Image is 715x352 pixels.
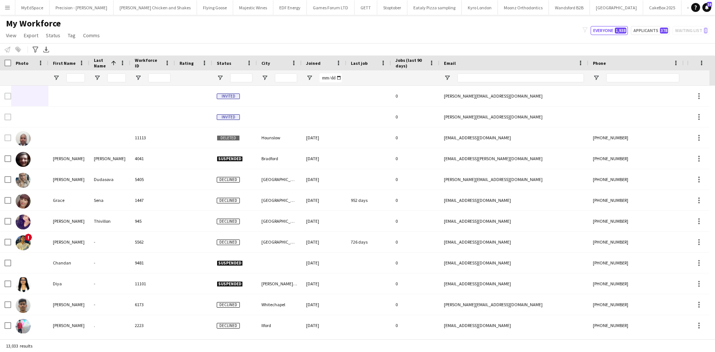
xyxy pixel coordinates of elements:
[46,32,60,39] span: Status
[16,60,28,66] span: Photo
[588,294,684,315] div: [PHONE_NUMBER]
[217,135,240,141] span: Deleted
[80,31,103,40] a: Comms
[261,74,268,81] button: Open Filter Menu
[439,169,588,190] div: [PERSON_NAME][EMAIL_ADDRESS][DOMAIN_NAME]
[217,281,243,287] span: Suspended
[89,232,130,252] div: -
[16,194,31,209] img: Grace Sena
[16,215,31,229] img: Pamela Thivillon
[66,73,85,82] input: First Name Filter Input
[593,74,600,81] button: Open Filter Menu
[346,190,391,210] div: 952 days
[48,315,89,336] div: [PERSON_NAME]
[217,74,223,81] button: Open Filter Menu
[233,0,273,15] button: Majestic Wines
[257,211,302,231] div: [GEOGRAPHIC_DATA]
[217,198,240,203] span: Declined
[94,57,108,69] span: Last Name
[135,74,142,81] button: Open Filter Menu
[4,134,11,141] input: Row Selection is disabled for this row (unchecked)
[217,323,240,329] span: Declined
[391,127,439,148] div: 0
[114,0,197,15] button: [PERSON_NAME] Chicken and Shakes
[261,60,270,66] span: City
[351,60,368,66] span: Last job
[217,114,240,120] span: Invited
[42,45,51,54] app-action-btn: Export XLSX
[439,86,588,106] div: [PERSON_NAME][EMAIL_ADDRESS][DOMAIN_NAME]
[25,234,32,241] span: !
[391,273,439,294] div: 0
[89,190,130,210] div: Sena
[217,219,240,224] span: Declined
[6,18,61,29] span: My Workforce
[391,148,439,169] div: 0
[391,294,439,315] div: 0
[439,315,588,336] div: [EMAIL_ADDRESS][DOMAIN_NAME]
[16,235,31,250] img: Akshat -
[395,57,426,69] span: Jobs (last 90 days)
[197,0,233,15] button: Flying Goose
[16,277,31,292] img: Diya -
[588,273,684,294] div: [PHONE_NUMBER]
[302,253,346,273] div: [DATE]
[135,57,162,69] span: Workforce ID
[439,294,588,315] div: [PERSON_NAME][EMAIL_ADDRESS][DOMAIN_NAME]
[588,190,684,210] div: [PHONE_NUMBER]
[391,86,439,106] div: 0
[16,173,31,188] img: Veronika Dudasova
[89,253,130,273] div: -
[439,253,588,273] div: [EMAIL_ADDRESS][DOMAIN_NAME]
[275,73,297,82] input: City Filter Input
[407,0,462,15] button: Eataly Pizza sampling
[53,74,60,81] button: Open Filter Menu
[107,73,126,82] input: Last Name Filter Input
[302,127,346,148] div: [DATE]
[355,0,377,15] button: GETT
[16,319,31,334] img: Anwar .
[439,148,588,169] div: [EMAIL_ADDRESS][PERSON_NAME][DOMAIN_NAME]
[588,253,684,273] div: [PHONE_NUMBER]
[50,0,114,15] button: Precision - [PERSON_NAME]
[257,190,302,210] div: [GEOGRAPHIC_DATA]
[148,73,171,82] input: Workforce ID Filter Input
[217,260,243,266] span: Suspended
[179,60,194,66] span: Rating
[48,211,89,231] div: [PERSON_NAME]
[130,211,175,231] div: 945
[48,190,89,210] div: Grace
[702,3,711,12] a: 18
[43,31,63,40] a: Status
[588,127,684,148] div: [PHONE_NUMBER]
[130,253,175,273] div: 9481
[24,32,38,39] span: Export
[4,93,11,99] input: Row Selection is disabled for this row (unchecked)
[83,32,100,39] span: Comms
[588,169,684,190] div: [PHONE_NUMBER]
[130,190,175,210] div: 1447
[462,0,498,15] button: Kyro London
[588,148,684,169] div: [PHONE_NUMBER]
[302,315,346,336] div: [DATE]
[306,60,321,66] span: Joined
[130,273,175,294] div: 11101
[591,26,628,35] button: Everyone1,938
[257,232,302,252] div: [GEOGRAPHIC_DATA]
[217,93,240,99] span: Invited
[346,232,391,252] div: 726 days
[302,211,346,231] div: [DATE]
[16,152,31,167] img: Ryan Baker
[217,156,243,162] span: Suspended
[391,107,439,127] div: 0
[257,294,302,315] div: Whitechapel
[48,253,89,273] div: Chandan
[217,60,231,66] span: Status
[498,0,549,15] button: Moonz Orthodontics
[257,127,302,148] div: Hounslow
[439,107,588,127] div: [PERSON_NAME][EMAIL_ADDRESS][DOMAIN_NAME]
[302,273,346,294] div: [DATE]
[3,31,19,40] a: View
[439,190,588,210] div: [EMAIL_ADDRESS][DOMAIN_NAME]
[31,45,40,54] app-action-btn: Advanced filters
